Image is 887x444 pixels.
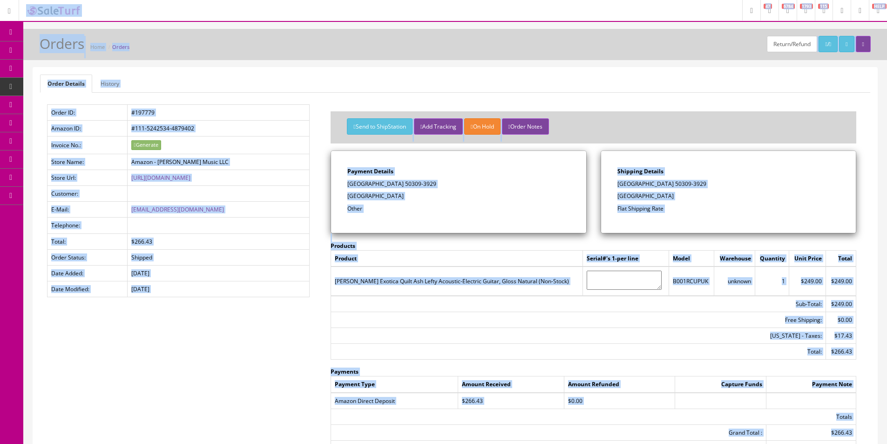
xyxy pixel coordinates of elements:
td: Total [826,251,856,267]
td: Model [669,251,714,267]
td: B001RCUPUK [669,266,714,295]
td: $0.00 [826,312,856,328]
span: HELP [872,4,887,9]
td: Unit Price [789,251,826,267]
td: $266.43 [127,233,310,249]
td: Shipped [127,249,310,265]
td: Amazon ID: [47,121,128,137]
td: Order Status: [47,249,128,265]
td: Total: [331,344,826,360]
td: Total: [47,233,128,249]
button: Add Tracking [414,118,463,135]
td: Store Url: [47,170,128,186]
p: Other [347,205,569,213]
p: [GEOGRAPHIC_DATA] 50309-3929 [347,180,569,188]
td: [US_STATE] - Taxes: [331,328,826,344]
a: Home [90,43,105,50]
td: Amazon - [PERSON_NAME] Music LLC [127,154,310,170]
p: [GEOGRAPHIC_DATA] [617,192,840,200]
td: Warehouse [714,251,755,267]
button: On Hold [464,118,500,135]
td: Store Name: [47,154,128,170]
td: $266.43 [458,393,564,409]
td: Quantity [755,251,789,267]
a: History [93,75,127,93]
button: Order Notes [502,118,549,135]
strong: Payments [331,368,359,376]
td: E-Mail: [47,202,128,218]
a: [URL][DOMAIN_NAME] [131,174,190,182]
h1: Orders [40,36,84,51]
td: #197779 [127,105,310,121]
td: Totals [331,409,856,424]
img: SaleTurf [26,4,82,17]
td: Amazon Direct Deposit [331,393,458,409]
strong: Products [331,242,355,250]
p: [GEOGRAPHIC_DATA] 50309-3929 [617,180,840,188]
span: 1793 [800,4,813,9]
td: 1 [755,266,789,295]
td: [PERSON_NAME] Exotica Quilt Ash Lefty Acoustic-Electric Guitar, Gloss Natural (Non-Stock) [331,266,583,295]
a: Return/Refund [767,36,817,52]
span: 47 [764,4,772,9]
td: Invoice No.: [47,137,128,154]
td: $249.00 [789,266,826,295]
td: [DATE] [127,265,310,281]
td: Amount Refunded [564,376,675,393]
button: Generate [131,140,161,150]
td: Capture Funds [675,376,766,393]
a: Order Details [40,75,92,93]
td: $266.43 [766,424,856,440]
td: Payment Note [766,376,856,393]
td: Sub-Total: [331,296,826,312]
td: Order ID: [47,105,128,121]
td: [DATE] [127,281,310,297]
td: Payment Type [331,376,458,393]
p: Flat Shipping Rate [617,205,840,213]
strong: Payment Details [347,167,393,175]
span: 115 [818,4,829,9]
a: Orders [112,43,129,50]
td: Customer: [47,186,128,202]
a: [EMAIL_ADDRESS][DOMAIN_NAME] [131,205,224,213]
td: Free Shipping: [331,312,826,328]
strong: Shipping Details [617,167,664,175]
td: Product [331,251,583,267]
td: Telephone: [47,218,128,233]
p: [GEOGRAPHIC_DATA] [347,192,569,200]
td: Serial#'s 1-per line [583,251,669,267]
span: 6784 [782,4,795,9]
td: Date Added: [47,265,128,281]
td: Date Modified: [47,281,128,297]
button: Send to ShipStation [347,118,412,135]
td: Grand Total : [331,424,766,440]
td: $266.43 [826,344,856,360]
td: $0.00 [564,393,675,409]
td: Amount Received [458,376,564,393]
td: unknown [714,266,755,295]
td: $249.00 [826,296,856,312]
td: #111-5242534-4879402 [127,121,310,137]
a: / [819,36,838,52]
td: $249.00 [826,266,856,295]
td: $17.43 [826,328,856,344]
